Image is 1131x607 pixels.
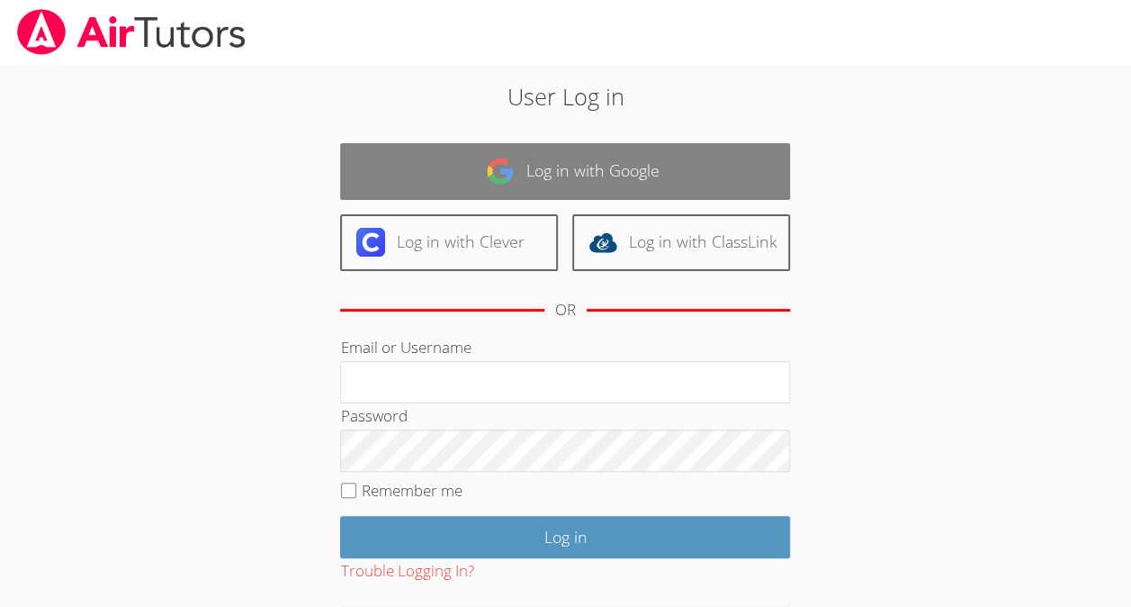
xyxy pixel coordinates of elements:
[340,405,407,426] label: Password
[340,516,790,558] input: Log in
[572,214,790,271] a: Log in with ClassLink
[362,480,462,501] label: Remember me
[260,79,871,113] h2: User Log in
[340,214,558,271] a: Log in with Clever
[15,9,247,55] img: airtutors_banner-c4298cdbf04f3fff15de1276eac7730deb9818008684d7c2e4769d2f7ddbe033.png
[356,228,385,257] img: clever-logo-6eab21bc6e7a338710f1a6ff85c0baf02591cd810cc4098c63d3a4b26e2feb20.svg
[555,297,576,323] div: OR
[486,157,515,186] img: google-logo-50288ca7cdecda66e5e0955fdab243c47b7ad437acaf1139b6f446037453330a.svg
[340,337,471,358] label: Email or Username
[588,228,617,257] img: classlink-logo-d6bb404cc1216ec64c9a2012d9dc4662098be43eaf13dc465df04b49fa7ab582.svg
[340,143,790,200] a: Log in with Google
[340,558,473,584] button: Trouble Logging In?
